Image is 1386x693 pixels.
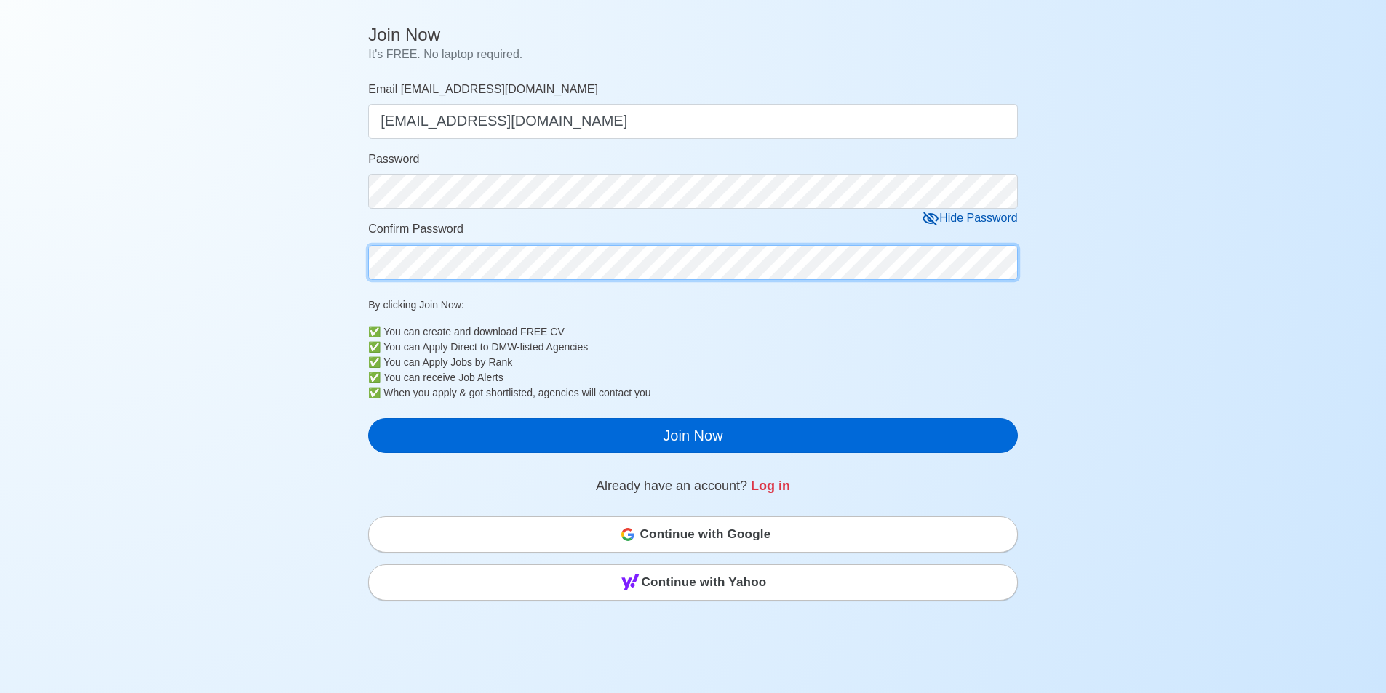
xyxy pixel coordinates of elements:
div: When you apply & got shortlisted, agencies will contact you [383,385,1018,401]
span: Confirm Password [368,223,463,235]
p: Already have an account? [368,476,1018,496]
button: Continue with Yahoo [368,564,1018,601]
button: Join Now [368,418,1018,453]
span: Continue with Yahoo [642,568,767,597]
div: You can create and download FREE CV [383,324,1018,340]
p: By clicking Join Now: [368,297,1018,313]
b: ✅ [368,385,381,401]
div: You can receive Job Alerts [383,370,1018,385]
div: Hide Password [922,209,1018,228]
b: ✅ [368,355,381,370]
div: You can Apply Jobs by Rank [383,355,1018,370]
span: Continue with Google [640,520,771,549]
input: Your email [368,104,1018,139]
span: Password [368,153,419,165]
b: ✅ [368,324,381,340]
h4: Join Now [368,25,1018,46]
b: ✅ [368,370,381,385]
b: ✅ [368,340,381,355]
span: Email [EMAIL_ADDRESS][DOMAIN_NAME] [368,83,598,95]
div: You can Apply Direct to DMW-listed Agencies [383,340,1018,355]
button: Continue with Google [368,516,1018,553]
a: Log in [751,478,790,493]
p: It's FREE. No laptop required. [368,46,1018,63]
